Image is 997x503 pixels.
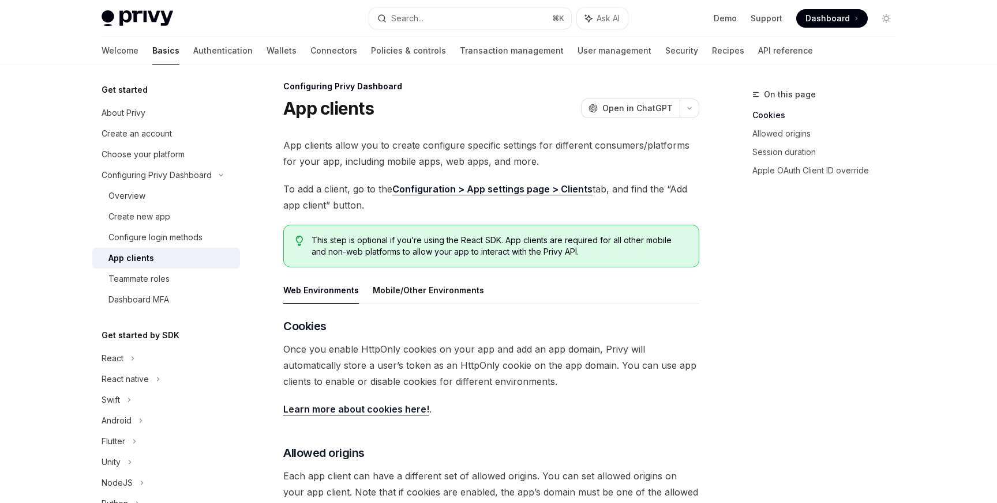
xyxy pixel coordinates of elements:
[102,393,120,407] div: Swift
[312,235,687,258] span: This step is optional if you’re using the React SDK. App clients are required for all other mobil...
[92,103,240,123] a: About Privy
[752,143,905,161] a: Session duration
[764,88,816,101] span: On this page
[391,12,423,25] div: Search...
[578,37,651,65] a: User management
[102,37,138,65] a: Welcome
[102,148,185,161] div: Choose your platform
[92,144,240,165] a: Choose your platform
[597,13,620,24] span: Ask AI
[102,328,179,342] h5: Get started by SDK
[805,13,850,24] span: Dashboard
[369,8,571,29] button: Search...⌘K
[371,37,446,65] a: Policies & controls
[283,445,365,461] span: Allowed origins
[102,351,123,365] div: React
[102,434,125,448] div: Flutter
[102,83,148,97] h5: Get started
[283,403,429,415] a: Learn more about cookies here!
[552,14,564,23] span: ⌘ K
[108,189,145,203] div: Overview
[283,137,699,169] span: App clients allow you to create configure specific settings for different consumers/platforms for...
[577,8,628,29] button: Ask AI
[108,272,170,286] div: Teammate roles
[712,37,744,65] a: Recipes
[283,98,374,119] h1: App clients
[92,227,240,248] a: Configure login methods
[665,37,698,65] a: Security
[751,13,782,24] a: Support
[283,81,699,92] div: Configuring Privy Dashboard
[283,401,699,417] span: .
[714,13,737,24] a: Demo
[877,9,895,28] button: Toggle dark mode
[102,414,132,428] div: Android
[108,210,170,224] div: Create new app
[92,123,240,144] a: Create an account
[796,9,868,28] a: Dashboard
[310,37,357,65] a: Connectors
[152,37,179,65] a: Basics
[752,124,905,143] a: Allowed origins
[752,161,905,180] a: Apple OAuth Client ID override
[581,99,680,118] button: Open in ChatGPT
[102,168,212,182] div: Configuring Privy Dashboard
[283,277,359,304] button: Web Environments
[108,230,203,244] div: Configure login methods
[752,106,905,124] a: Cookies
[283,318,327,334] span: Cookies
[392,183,593,195] a: Configuration > App settings page > Clients
[267,37,297,65] a: Wallets
[92,289,240,310] a: Dashboard MFA
[758,37,813,65] a: API reference
[92,206,240,227] a: Create new app
[102,476,133,490] div: NodeJS
[283,181,699,213] span: To add a client, go to the tab, and find the “Add app client” button.
[283,341,699,389] span: Once you enable HttpOnly cookies on your app and add an app domain, Privy will automatically stor...
[102,10,173,27] img: light logo
[460,37,564,65] a: Transaction management
[193,37,253,65] a: Authentication
[92,248,240,268] a: App clients
[602,103,673,114] span: Open in ChatGPT
[102,127,172,141] div: Create an account
[92,268,240,289] a: Teammate roles
[102,106,145,120] div: About Privy
[92,186,240,206] a: Overview
[108,293,169,307] div: Dashboard MFA
[295,236,303,246] svg: Tip
[102,455,121,469] div: Unity
[108,251,154,265] div: App clients
[102,372,149,386] div: React native
[373,277,484,304] button: Mobile/Other Environments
